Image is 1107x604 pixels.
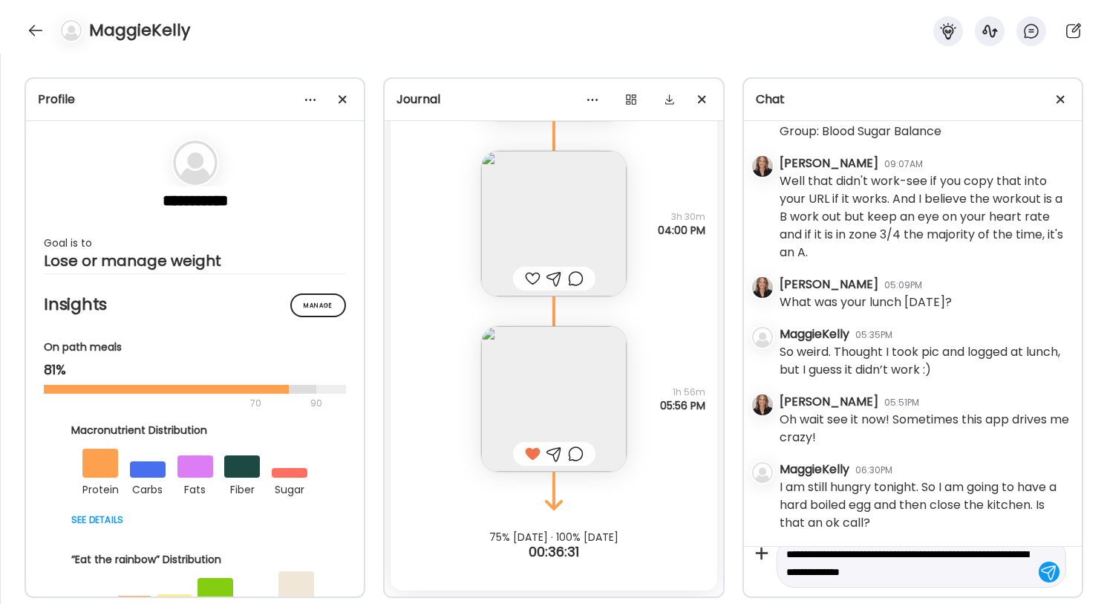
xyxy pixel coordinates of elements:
span: 04:00 PM [658,224,705,237]
div: 00:36:31 [385,543,722,561]
div: [PERSON_NAME] [780,276,878,293]
img: bg-avatar-default.svg [173,140,218,185]
div: [PERSON_NAME] [780,393,878,411]
div: On path meals [44,340,346,355]
div: 09:07AM [884,158,923,171]
div: “Eat the rainbow” Distribution [71,552,319,568]
div: Oh wait see it now! Sometimes this app drives me crazy! [780,411,1070,446]
div: So weird. Thought I took pic and logged at lunch, but I guess it didn’t work :) [780,343,1070,379]
img: bg-avatar-default.svg [752,462,773,483]
div: Journal [396,91,711,108]
div: [PERSON_NAME] [780,155,878,172]
div: Well that didn't work-see if you copy that into your URL if it works. And I believe the workout i... [780,172,1070,262]
div: Profile [38,91,352,108]
div: Manage [290,293,346,317]
div: MaggieKelly [780,461,849,478]
div: What was your lunch [DATE]? [780,293,952,311]
h4: MaggieKelly [89,19,190,42]
div: 81% [44,361,346,379]
div: protein [82,478,118,499]
div: fiber [224,478,260,499]
img: avatars%2FOBFS3SlkXLf3tw0VcKDc4a7uuG83 [752,394,773,415]
div: 05:51PM [884,396,919,409]
div: Chat [756,91,1070,108]
span: 1h 56m [660,386,705,399]
span: 3h 30m [658,210,705,224]
img: images%2FnR0t7EISuYYMJDOB54ce2c9HOZI3%2F4Pv1hy6p4dwxumNDiK22%2FP7mq4pYCcMcnyb9eH2Ze_240 [481,326,627,472]
div: fats [177,478,213,499]
img: avatars%2FOBFS3SlkXLf3tw0VcKDc4a7uuG83 [752,277,773,298]
div: 05:35PM [855,328,892,342]
img: bg-avatar-default.svg [61,20,82,41]
img: images%2FnR0t7EISuYYMJDOB54ce2c9HOZI3%2For9sVtczY96hEoOCd9Yk%2F5ROCozSA7EKcDHbf0meP_240 [481,151,627,296]
div: Goal is to [44,234,346,252]
div: 75% [DATE] · 100% [DATE] [385,531,722,543]
div: 05:09PM [884,279,922,292]
div: MaggieKelly [780,325,849,343]
div: I am still hungry tonight. So I am going to have a hard boiled egg and then close the kitchen. Is... [780,478,1070,532]
div: 06:30PM [855,464,892,477]
div: Lose or manage weight [44,252,346,270]
img: avatars%2FOBFS3SlkXLf3tw0VcKDc4a7uuG83 [752,156,773,177]
div: 90 [309,394,324,412]
div: carbs [130,478,166,499]
div: sugar [272,478,307,499]
span: 05:56 PM [660,399,705,412]
h2: Insights [44,293,346,316]
div: 70 [44,394,306,412]
div: Macronutrient Distribution [71,423,319,438]
img: bg-avatar-default.svg [752,327,773,348]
